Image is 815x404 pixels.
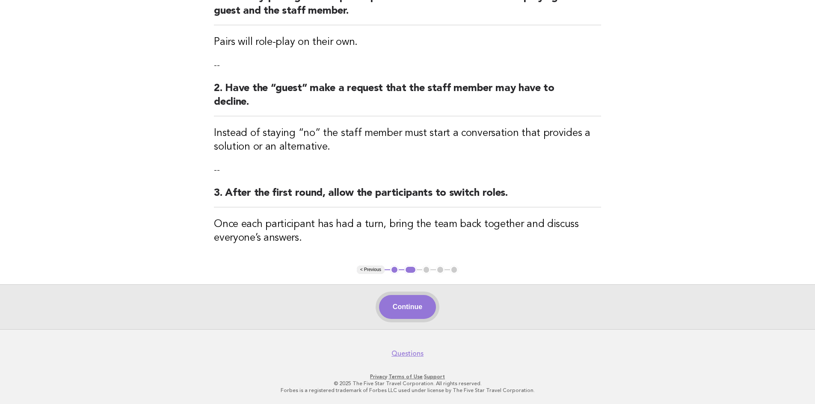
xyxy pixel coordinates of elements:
[388,374,423,380] a: Terms of Use
[146,373,670,380] p: · ·
[214,59,601,71] p: --
[379,295,436,319] button: Continue
[146,387,670,394] p: Forbes is a registered trademark of Forbes LLC used under license by The Five Star Travel Corpora...
[404,265,417,274] button: 2
[357,265,385,274] button: < Previous
[390,265,399,274] button: 1
[391,349,424,358] a: Questions
[214,127,601,154] h3: Instead of staying “no” the staff member must start a conversation that provides a solution or an...
[214,186,601,207] h2: 3. After the first round, allow the participants to switch roles.
[370,374,387,380] a: Privacy
[214,35,601,49] h3: Pairs will role-play on their own.
[424,374,445,380] a: Support
[214,82,601,116] h2: 2. Have the “guest” make a request that the staff member may have to decline.
[146,380,670,387] p: © 2025 The Five Star Travel Corporation. All rights reserved.
[214,218,601,245] h3: Once each participant has had a turn, bring the team back together and discuss everyone’s answers.
[214,164,601,176] p: --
